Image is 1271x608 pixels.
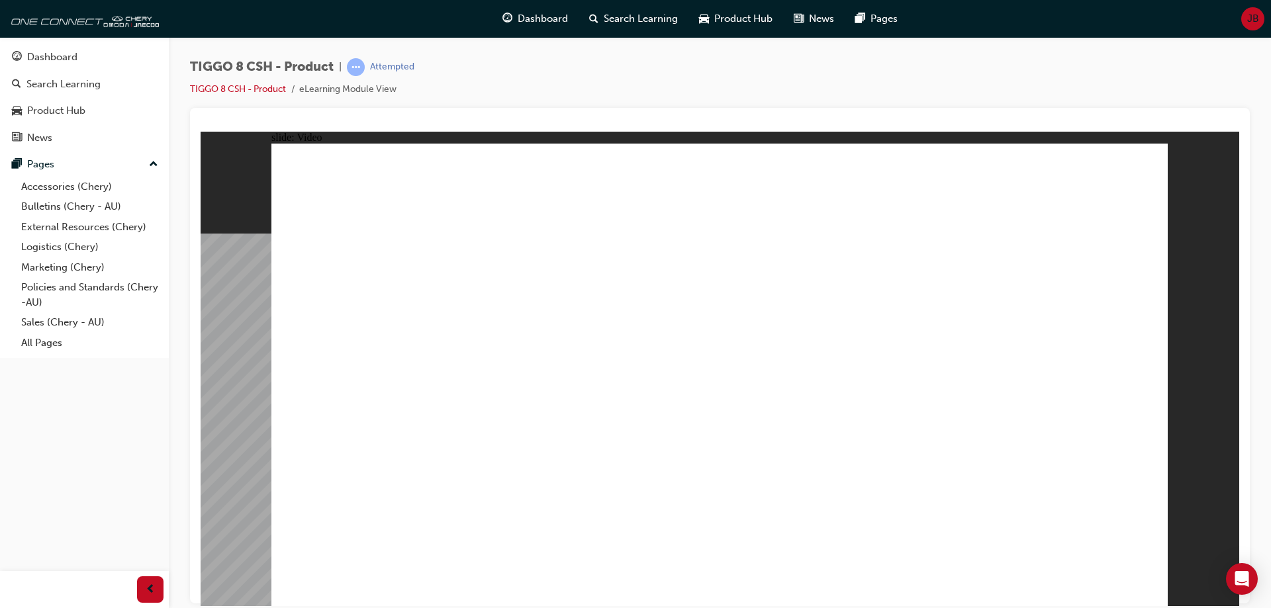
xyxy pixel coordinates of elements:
a: External Resources (Chery) [16,217,164,238]
span: Search Learning [604,11,678,26]
span: search-icon [589,11,598,27]
div: Pages [27,157,54,172]
span: pages-icon [12,159,22,171]
div: News [27,130,52,146]
li: eLearning Module View [299,82,397,97]
span: | [339,60,342,75]
a: search-iconSearch Learning [579,5,688,32]
div: Dashboard [27,50,77,65]
a: car-iconProduct Hub [688,5,783,32]
a: Bulletins (Chery - AU) [16,196,164,217]
button: DashboardSearch LearningProduct HubNews [5,42,164,152]
a: Product Hub [5,99,164,123]
div: Product Hub [27,103,85,118]
span: up-icon [149,156,158,173]
button: Pages [5,152,164,177]
span: guage-icon [12,52,22,64]
a: guage-iconDashboard [492,5,579,32]
a: Dashboard [5,45,164,69]
a: Policies and Standards (Chery -AU) [16,277,164,312]
span: car-icon [12,105,22,117]
a: Search Learning [5,72,164,97]
a: Marketing (Chery) [16,257,164,278]
span: JB [1247,11,1259,26]
span: search-icon [12,79,21,91]
span: car-icon [699,11,709,27]
a: All Pages [16,333,164,353]
span: learningRecordVerb_ATTEMPT-icon [347,58,365,76]
a: news-iconNews [783,5,845,32]
div: Attempted [370,61,414,73]
a: pages-iconPages [845,5,908,32]
span: news-icon [12,132,22,144]
span: News [809,11,834,26]
a: Logistics (Chery) [16,237,164,257]
button: JB [1241,7,1264,30]
span: prev-icon [146,582,156,598]
a: Accessories (Chery) [16,177,164,197]
span: Product Hub [714,11,773,26]
img: oneconnect [7,5,159,32]
span: news-icon [794,11,804,27]
span: pages-icon [855,11,865,27]
span: Dashboard [518,11,568,26]
span: guage-icon [502,11,512,27]
span: Pages [871,11,898,26]
span: TIGGO 8 CSH - Product [190,60,334,75]
div: Open Intercom Messenger [1226,563,1258,595]
div: Search Learning [26,77,101,92]
a: Sales (Chery - AU) [16,312,164,333]
a: News [5,126,164,150]
a: TIGGO 8 CSH - Product [190,83,286,95]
